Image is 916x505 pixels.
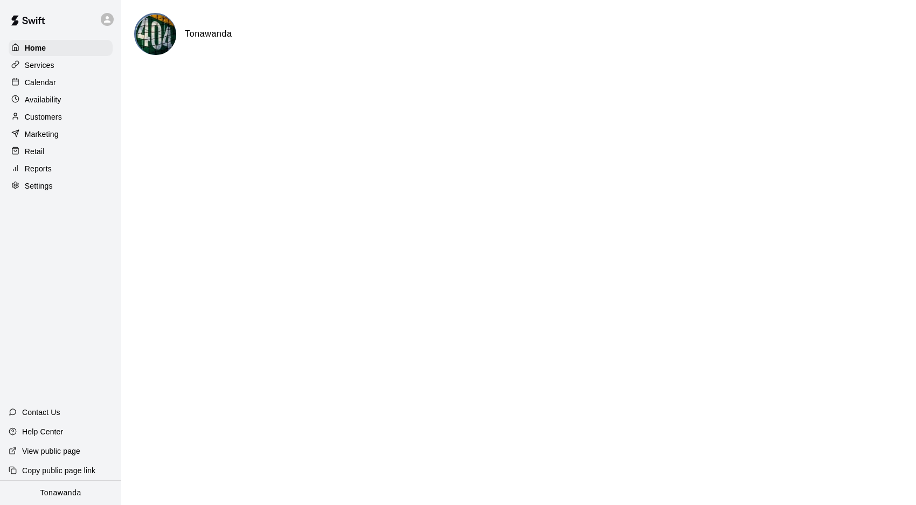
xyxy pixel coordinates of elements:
p: Help Center [22,426,63,437]
p: Marketing [25,129,59,140]
p: Calendar [25,77,56,88]
a: Marketing [9,126,113,142]
p: View public page [22,446,80,456]
a: Home [9,40,113,56]
a: Customers [9,109,113,125]
a: Settings [9,178,113,194]
a: Availability [9,92,113,108]
p: Reports [25,163,52,174]
p: Settings [25,181,53,191]
a: Calendar [9,74,113,91]
p: Availability [25,94,61,105]
h6: Tonawanda [185,27,232,41]
p: Customers [25,112,62,122]
a: Retail [9,143,113,160]
p: Tonawanda [40,487,81,499]
p: Retail [25,146,45,157]
p: Home [25,43,46,53]
a: Services [9,57,113,73]
p: Contact Us [22,407,60,418]
a: Reports [9,161,113,177]
img: Tonawanda logo [136,15,176,55]
p: Services [25,60,54,71]
p: Copy public page link [22,465,95,476]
